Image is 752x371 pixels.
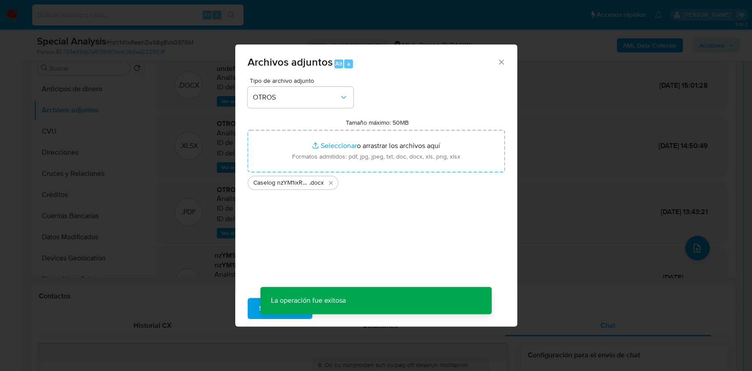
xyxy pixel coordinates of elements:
[248,172,505,190] ul: Archivos seleccionados
[253,93,339,102] span: OTROS
[248,298,312,319] button: Subir archivo
[327,299,356,318] span: Cancelar
[248,87,353,108] button: OTROS
[250,78,356,84] span: Tipo de archivo adjunto
[346,119,409,126] label: Tamaño máximo: 50MB
[497,58,505,66] button: Cerrar
[259,299,301,318] span: Subir archivo
[347,59,350,68] span: a
[335,59,342,68] span: Alt
[326,178,336,188] button: Eliminar Caselog nzYM1ixReehZwS8g8Vs097GM_2025_10_03_12_59_20.docx
[309,178,324,187] span: .docx
[253,178,309,187] span: Caselog nzYM1ixReehZwS8g8Vs097GM_2025_10_03_12_59_20
[248,54,333,70] span: Archivos adjuntos
[260,287,356,314] p: La operación fue exitosa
